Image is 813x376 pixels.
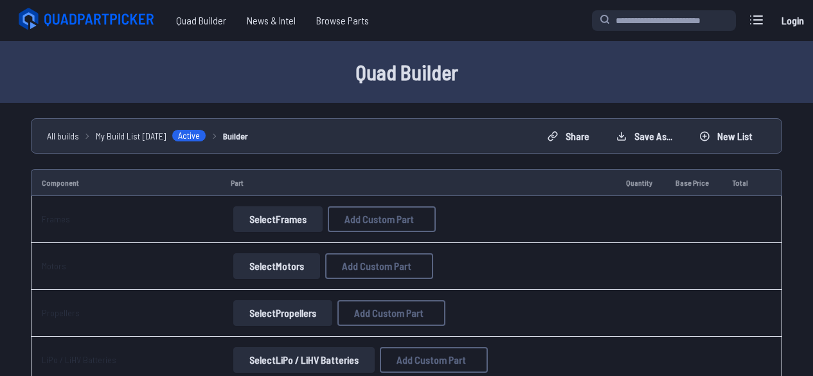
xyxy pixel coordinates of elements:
span: My Build List [DATE] [96,129,166,143]
a: All builds [47,129,79,143]
a: Frames [42,213,70,224]
td: Total [722,169,760,196]
a: Propellers [42,307,80,318]
span: Add Custom Part [344,214,414,224]
td: Component [31,169,220,196]
span: Add Custom Part [397,355,466,365]
a: SelectPropellers [231,300,335,326]
a: Login [777,8,808,33]
button: Add Custom Part [328,206,436,232]
a: Builder [223,129,248,143]
button: Add Custom Part [380,347,488,373]
span: Active [172,129,206,142]
a: LiPo / LiHV Batteries [42,354,116,365]
a: Quad Builder [166,8,237,33]
span: Add Custom Part [342,261,411,271]
button: Share [537,126,600,147]
a: Browse Parts [306,8,379,33]
button: SelectFrames [233,206,323,232]
a: My Build List [DATE]Active [96,129,206,143]
td: Quantity [616,169,665,196]
h1: Quad Builder [15,57,798,87]
a: Motors [42,260,66,271]
a: SelectLiPo / LiHV Batteries [231,347,377,373]
td: Base Price [665,169,722,196]
button: Add Custom Part [325,253,433,279]
button: SelectMotors [233,253,320,279]
span: Add Custom Part [354,308,424,318]
td: Part [220,169,616,196]
button: SelectPropellers [233,300,332,326]
button: Add Custom Part [337,300,445,326]
button: Save as... [605,126,683,147]
button: SelectLiPo / LiHV Batteries [233,347,375,373]
a: News & Intel [237,8,306,33]
button: New List [688,126,764,147]
a: SelectMotors [231,253,323,279]
a: SelectFrames [231,206,325,232]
